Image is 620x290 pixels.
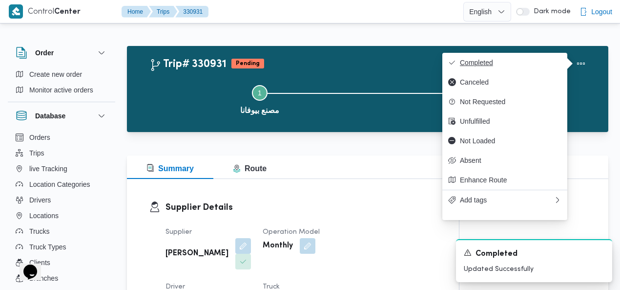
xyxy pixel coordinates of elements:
[165,229,192,235] span: Supplier
[12,177,111,192] button: Location Categories
[442,190,567,210] button: Add tags
[460,98,561,106] span: Not Requested
[464,264,604,274] p: Updated Successfully
[236,61,260,67] b: Pending
[460,78,561,86] span: Canceled
[122,6,151,18] button: Home
[175,6,208,18] button: 330931
[460,156,561,164] span: Absent
[460,137,561,145] span: Not Loaded
[460,176,561,184] span: Enhance Route
[165,248,228,260] b: [PERSON_NAME]
[16,47,107,59] button: Order
[29,147,44,159] span: Trips
[530,8,571,16] span: Dark mode
[149,73,370,124] button: مصنع بيوفانا
[263,229,320,235] span: Operation Model
[460,117,561,125] span: Unfulfilled
[12,223,111,239] button: Trucks
[12,270,111,286] button: Branches
[12,161,111,177] button: live Tracking
[12,239,111,255] button: Truck Types
[571,54,591,73] button: Actions
[231,59,264,68] span: Pending
[460,196,554,204] span: Add tags
[12,67,111,82] button: Create new order
[475,248,517,260] span: Completed
[29,225,49,237] span: Trucks
[442,170,567,190] button: Enhance Route
[233,164,267,173] span: Route
[442,112,567,131] button: Unfulfilled
[35,110,65,122] h3: Database
[29,163,67,175] span: live Tracking
[370,73,591,124] button: فرونت دور مسطرد
[10,251,41,280] iframe: chat widget
[263,240,293,252] b: Monthly
[442,53,567,72] button: Completed
[12,145,111,161] button: Trips
[240,105,279,116] span: مصنع بيوفانا
[442,131,567,151] button: Not Loaded
[12,192,111,208] button: Drivers
[149,58,227,71] h2: Trip# 330931
[263,284,280,290] span: Truck
[35,47,54,59] h3: Order
[165,284,185,290] span: Driver
[460,59,561,67] span: Completed
[29,210,59,222] span: Locations
[29,84,93,96] span: Monitor active orders
[258,89,262,97] span: 1
[442,72,567,92] button: Canceled
[12,255,111,270] button: Clients
[12,208,111,223] button: Locations
[165,201,437,214] h3: Supplier Details
[464,248,604,260] div: Notification
[9,4,23,19] img: X8yXhbKr1z7QwAAAABJRU5ErkJggg==
[12,130,111,145] button: Orders
[576,2,616,22] button: Logout
[442,92,567,112] button: Not Requested
[29,178,90,190] span: Location Categories
[16,110,107,122] button: Database
[29,241,66,253] span: Truck Types
[29,132,50,143] span: Orders
[442,151,567,170] button: Absent
[29,194,51,206] span: Drivers
[54,8,81,16] b: Center
[29,272,58,284] span: Branches
[29,68,82,80] span: Create new order
[149,6,177,18] button: Trips
[12,82,111,98] button: Monitor active orders
[8,67,115,102] div: Order
[591,6,612,18] span: Logout
[146,164,194,173] span: Summary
